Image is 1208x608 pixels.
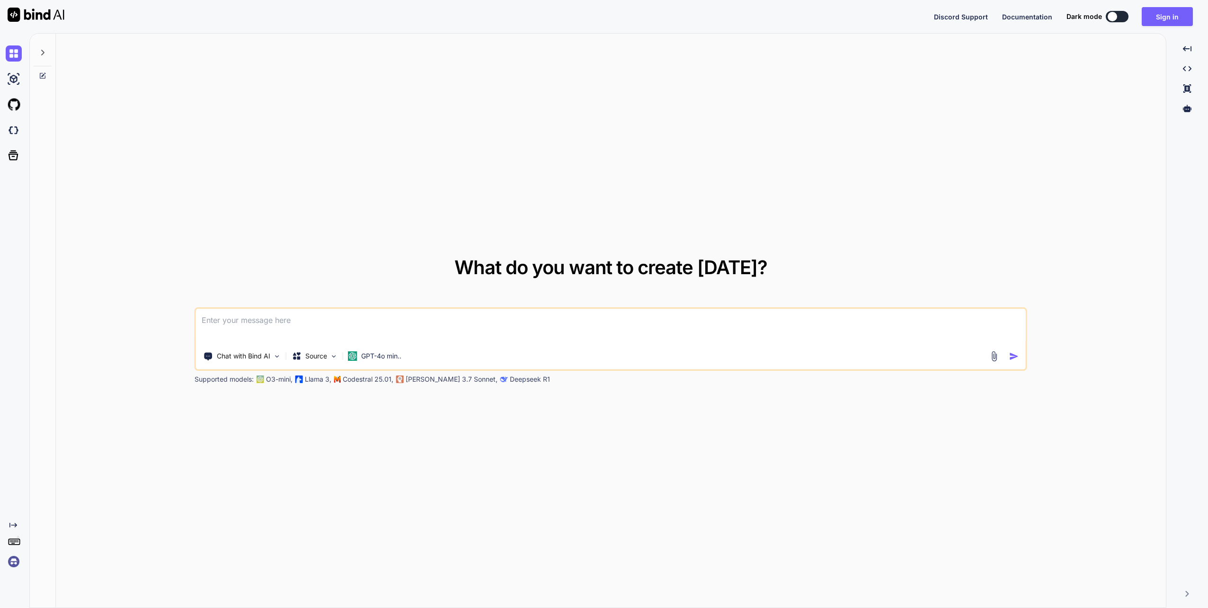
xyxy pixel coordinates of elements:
img: chat [6,45,22,62]
p: [PERSON_NAME] 3.7 Sonnet, [406,375,497,384]
span: Dark mode [1066,12,1102,21]
img: darkCloudIdeIcon [6,122,22,138]
span: Documentation [1002,13,1052,21]
img: claude [396,376,404,383]
img: GPT-4o mini [348,351,357,361]
img: GPT-4 [257,376,264,383]
span: Discord Support [934,13,988,21]
p: Source [305,351,327,361]
img: icon [1009,351,1019,361]
img: Bind AI [8,8,64,22]
p: Deepseek R1 [510,375,550,384]
img: Pick Models [330,352,338,360]
img: Pick Tools [273,352,281,360]
img: Mistral-AI [334,376,341,383]
p: Codestral 25.01, [343,375,393,384]
img: signin [6,554,22,570]
img: Llama2 [295,376,303,383]
img: ai-studio [6,71,22,87]
span: What do you want to create [DATE]? [454,256,767,279]
button: Sign in [1142,7,1193,26]
img: attachment [989,351,1000,362]
img: claude [500,376,508,383]
img: githubLight [6,97,22,113]
p: O3-mini, [266,375,293,384]
p: Chat with Bind AI [217,351,270,361]
p: Llama 3, [305,375,331,384]
button: Documentation [1002,12,1052,22]
p: GPT-4o min.. [361,351,401,361]
p: Supported models: [195,375,254,384]
button: Discord Support [934,12,988,22]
